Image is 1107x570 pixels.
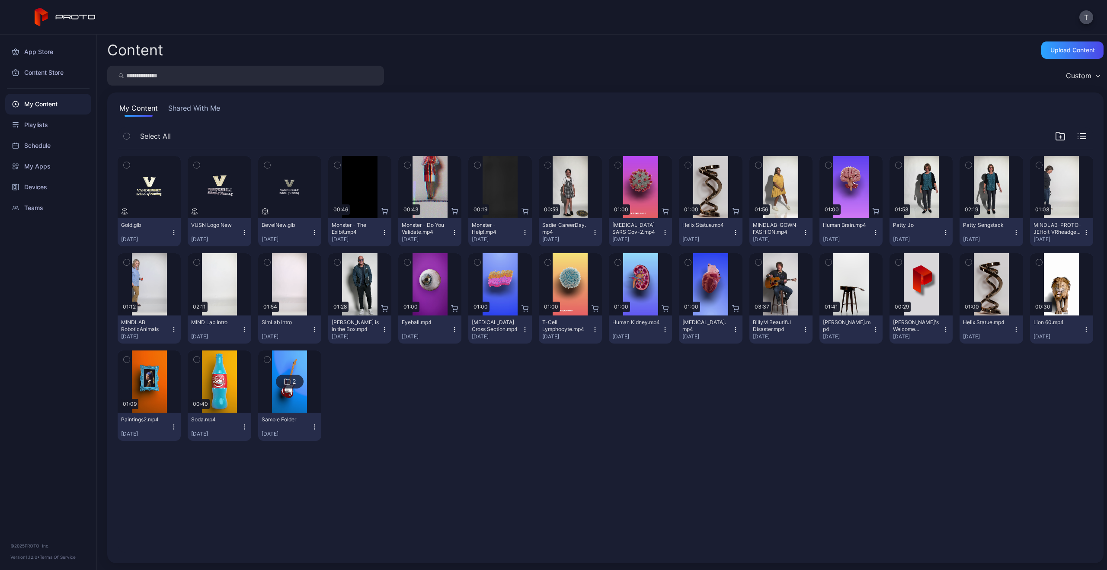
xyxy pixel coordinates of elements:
[749,218,813,246] button: MINDLAB-GOWN-FASHION.mp4[DATE]
[5,115,91,135] a: Playlists
[963,236,1012,243] div: [DATE]
[402,333,451,340] div: [DATE]
[1079,10,1093,24] button: T
[5,41,91,62] a: App Store
[188,315,251,344] button: MIND Lab Intro[DATE]
[328,315,391,344] button: [PERSON_NAME] is in the Box.mp4[DATE]
[472,333,521,340] div: [DATE]
[542,333,592,340] div: [DATE]
[262,236,311,243] div: [DATE]
[1062,66,1104,86] button: Custom
[1066,71,1091,80] div: Custom
[258,218,321,246] button: BevelNew.glb[DATE]
[682,319,730,333] div: Human Heart.mp4
[121,222,169,229] div: Gold.glb
[40,554,76,560] a: Terms Of Service
[753,236,802,243] div: [DATE]
[402,319,449,326] div: Eyeball.mp4
[118,218,181,246] button: Gold.glb[DATE]
[963,222,1011,229] div: Patty_Sengstack
[893,236,942,243] div: [DATE]
[682,333,732,340] div: [DATE]
[823,319,870,333] div: BillyM Silhouette.mp4
[679,218,742,246] button: Helix Statue.mp4[DATE]
[332,319,379,333] div: Howie Mandel is in the Box.mp4
[819,218,883,246] button: Human Brain.mp4[DATE]
[823,236,872,243] div: [DATE]
[258,413,321,441] button: Sample Folder[DATE]
[10,554,40,560] span: Version 1.12.0 •
[121,416,169,423] div: Paintings2.mp4
[753,222,800,236] div: MINDLAB-GOWN-FASHION.mp4
[118,413,181,441] button: Paintings2.mp4[DATE]
[823,333,872,340] div: [DATE]
[262,222,309,229] div: BevelNew.glb
[1050,47,1095,54] div: Upload Content
[472,236,521,243] div: [DATE]
[262,416,309,423] div: Sample Folder
[960,218,1023,246] button: Patty_Sengstack[DATE]
[472,222,519,236] div: Monster - Help!.mp4
[262,319,309,326] div: SimLab Intro
[191,319,239,326] div: MIND Lab Intro
[5,197,91,218] a: Teams
[612,236,662,243] div: [DATE]
[402,236,451,243] div: [DATE]
[191,416,239,423] div: Soda.mp4
[682,222,730,229] div: Helix Statue.mp4
[121,333,170,340] div: [DATE]
[893,333,942,340] div: [DATE]
[191,236,240,243] div: [DATE]
[1033,319,1081,326] div: Lion 60.mp4
[5,94,91,115] a: My Content
[963,333,1012,340] div: [DATE]
[258,315,321,344] button: SimLab Intro[DATE]
[1033,236,1083,243] div: [DATE]
[1033,333,1083,340] div: [DATE]
[542,222,590,236] div: Sadie_CareerDay.mp4
[963,319,1011,326] div: Helix Statue.mp4
[118,315,181,344] button: MINDLAB RoboticAnimals[DATE]
[262,333,311,340] div: [DATE]
[191,333,240,340] div: [DATE]
[889,315,953,344] button: [PERSON_NAME]'s Welcome Video.mp4[DATE]
[893,222,941,229] div: Patty_Jo
[166,103,222,117] button: Shared With Me
[539,218,602,246] button: Sadie_CareerDay.mp4[DATE]
[5,62,91,83] div: Content Store
[609,315,672,344] button: Human Kidney.mp4[DATE]
[262,430,311,437] div: [DATE]
[121,430,170,437] div: [DATE]
[753,333,802,340] div: [DATE]
[612,333,662,340] div: [DATE]
[118,103,160,117] button: My Content
[10,542,86,549] div: © 2025 PROTO, Inc.
[5,156,91,177] a: My Apps
[191,430,240,437] div: [DATE]
[398,315,461,344] button: Eyeball.mp4[DATE]
[1030,315,1093,344] button: Lion 60.mp4[DATE]
[823,222,870,229] div: Human Brain.mp4
[5,177,91,197] a: Devices
[191,222,239,229] div: VUSN Logo New
[188,218,251,246] button: VUSN Logo New[DATE]
[682,236,732,243] div: [DATE]
[893,319,941,333] div: David's Welcome Video.mp4
[5,135,91,156] a: Schedule
[542,319,590,333] div: T-Cell Lymphocyte.mp4
[679,315,742,344] button: [MEDICAL_DATA].mp4[DATE]
[332,333,381,340] div: [DATE]
[402,222,449,236] div: Monster - Do You Validate.mp4
[539,315,602,344] button: T-Cell Lymphocyte.mp4[DATE]
[121,236,170,243] div: [DATE]
[960,315,1023,344] button: Helix Statue.mp4[DATE]
[398,218,461,246] button: Monster - Do You Validate.mp4[DATE]
[188,413,251,441] button: Soda.mp4[DATE]
[889,218,953,246] button: Patty_Jo[DATE]
[1030,218,1093,246] button: MINDLAB-PROTO-JEHolt_VRheadgear_vB_[DATE]-v01b.mp4[DATE]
